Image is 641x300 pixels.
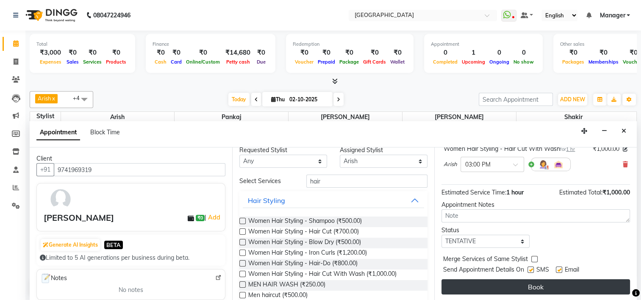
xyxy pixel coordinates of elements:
span: BETA [104,241,123,249]
span: Shakir [516,112,630,122]
span: ₹0 [196,215,205,222]
span: Voucher [293,59,316,65]
a: Add [206,212,221,222]
span: No show [511,59,536,65]
div: Women Hair Styling - Hair Cut With Wash [444,144,575,153]
span: No notes [119,286,143,294]
button: Hair Styling [243,193,425,208]
div: ₹0 [388,48,407,58]
span: Due [255,59,268,65]
div: Total [36,41,128,48]
button: ADD NEW [558,94,587,106]
div: ₹0 [81,48,104,58]
button: Book [441,279,630,294]
span: Pankaj [175,112,288,122]
span: Notes [40,273,67,284]
span: Estimated Service Time: [441,189,506,196]
span: 1 hr [566,146,575,152]
div: Stylist [30,112,61,121]
span: Women Hair Styling - Hair-Do (₹800.00) [248,259,358,269]
div: ₹0 [184,48,222,58]
img: Interior.png [553,159,563,169]
span: Appointment [36,125,80,140]
span: Petty cash [224,59,252,65]
span: Cash [153,59,169,65]
span: MEN HAIR WASH (₹250.00) [248,280,325,291]
div: Status [441,226,529,235]
span: Women Hair Styling - Shampoo (₹500.00) [248,217,362,227]
div: Client [36,154,225,163]
div: Appointment Notes [441,200,630,209]
span: Card [169,59,184,65]
div: Assigned Stylist [340,146,427,155]
span: Women Hair Styling - Blow Dry (₹500.00) [248,238,361,248]
span: ₹1,000.00 [593,144,619,153]
span: Women Hair Styling - Hair Cut With Wash (₹1,000.00) [248,269,397,280]
span: SMS [536,265,549,276]
div: ₹14,680 [222,48,254,58]
span: Wallet [388,59,407,65]
input: Search Appointment [479,93,553,106]
span: Merge Services of Same Stylist [443,255,528,265]
div: ₹0 [293,48,316,58]
span: Services [81,59,104,65]
div: Appointment [431,41,536,48]
span: Estimated Total: [559,189,602,196]
span: Online/Custom [184,59,222,65]
div: Redemption [293,41,407,48]
span: Prepaid [316,59,337,65]
span: +4 [73,94,86,101]
span: Memberships [586,59,621,65]
div: ₹0 [560,48,586,58]
span: [PERSON_NAME] [402,112,516,122]
span: Women Hair Styling - Iron Curls (₹1,200.00) [248,248,367,259]
img: avatar [48,187,73,211]
div: ₹0 [316,48,337,58]
div: Hair Styling [248,195,285,206]
span: Sales [64,59,81,65]
span: 1 hour [506,189,524,196]
div: ₹0 [104,48,128,58]
span: Products [104,59,128,65]
span: Arish [61,112,175,122]
img: Hairdresser.png [538,159,548,169]
span: Expenses [38,59,64,65]
span: Send Appointment Details On [443,265,524,276]
div: ₹0 [254,48,269,58]
button: Generate AI Insights [41,239,100,251]
div: 1 [460,48,487,58]
span: Women Hair Styling - Hair Cut (₹700.00) [248,227,359,238]
div: Requested Stylist [239,146,327,155]
div: ₹0 [153,48,169,58]
img: logo [22,3,80,27]
span: Arish [444,160,457,169]
span: Upcoming [460,59,487,65]
div: ₹3,000 [36,48,64,58]
span: ADD NEW [560,96,585,103]
span: Package [337,59,361,65]
div: 0 [487,48,511,58]
a: x [51,95,55,102]
span: ₹1,000.00 [602,189,630,196]
input: 2025-10-02 [287,93,329,106]
span: Ongoing [487,59,511,65]
span: Today [228,93,250,106]
input: Search by service name [306,175,427,188]
div: ₹0 [169,48,184,58]
div: ₹0 [586,48,621,58]
span: Arish [38,95,51,102]
i: Edit price [623,147,628,152]
span: Gift Cards [361,59,388,65]
button: Close [618,125,630,138]
div: [PERSON_NAME] [44,211,114,224]
div: ₹0 [361,48,388,58]
span: Thu [269,96,287,103]
div: 0 [511,48,536,58]
span: Manager [599,11,625,20]
span: Packages [560,59,586,65]
div: ₹0 [64,48,81,58]
span: Email [565,265,579,276]
span: Block Time [90,128,120,136]
div: Finance [153,41,269,48]
span: Completed [431,59,460,65]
